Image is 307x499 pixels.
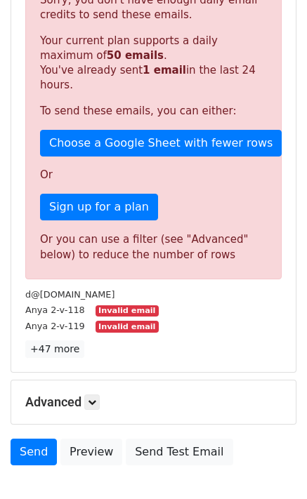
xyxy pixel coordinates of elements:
[11,439,57,465] a: Send
[25,289,115,300] small: d@[DOMAIN_NAME]
[40,104,267,119] p: To send these emails, you can either:
[40,194,158,220] a: Sign up for a plan
[237,432,307,499] iframe: Chat Widget
[107,49,164,62] strong: 50 emails
[25,305,85,315] small: Anya 2-v-118
[40,130,282,157] a: Choose a Google Sheet with fewer rows
[25,321,85,331] small: Anya 2-v-119
[60,439,122,465] a: Preview
[143,64,186,76] strong: 1 email
[96,305,159,317] small: Invalid email
[96,321,159,333] small: Invalid email
[25,340,84,358] a: +47 more
[126,439,233,465] a: Send Test Email
[40,168,267,182] p: Or
[40,34,267,93] p: Your current plan supports a daily maximum of . You've already sent in the last 24 hours.
[25,394,282,410] h5: Advanced
[40,232,267,263] div: Or you can use a filter (see "Advanced" below) to reduce the number of rows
